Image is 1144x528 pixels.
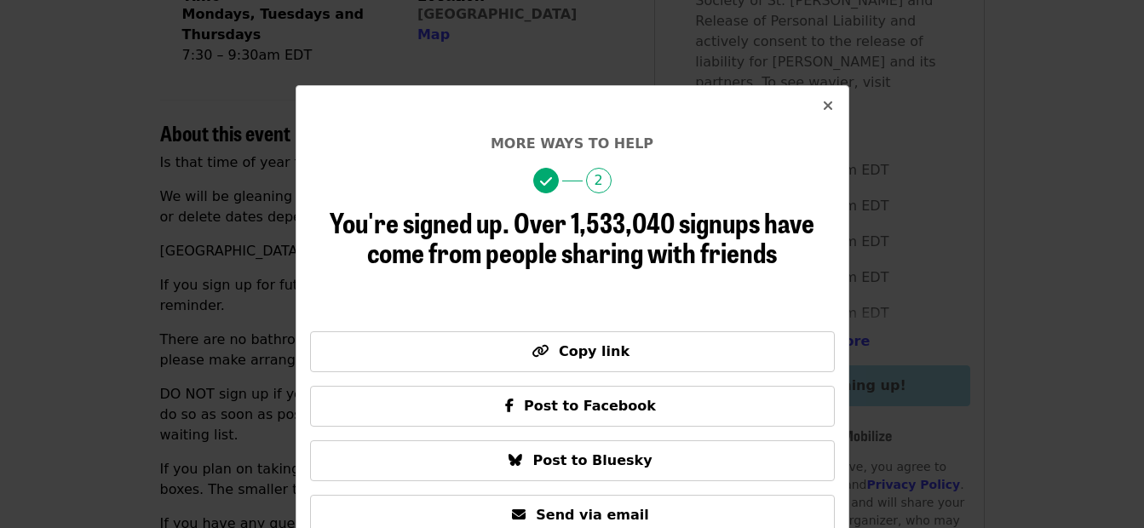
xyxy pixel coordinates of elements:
button: Post to Facebook [310,386,835,427]
i: bluesky icon [509,452,522,468]
i: envelope icon [512,507,526,523]
i: times icon [823,98,833,114]
i: facebook-f icon [505,398,514,414]
i: link icon [532,343,549,359]
span: More ways to help [491,135,653,152]
button: Close [808,86,848,127]
span: Copy link [559,343,629,359]
button: Copy link [310,331,835,372]
i: check icon [540,174,552,190]
button: Post to Bluesky [310,440,835,481]
span: Post to Bluesky [532,452,652,468]
span: Send via email [536,507,648,523]
span: Over 1,533,040 signups have come from people sharing with friends [367,202,814,272]
span: Post to Facebook [524,398,656,414]
span: You're signed up. [330,202,509,242]
span: 2 [586,168,612,193]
